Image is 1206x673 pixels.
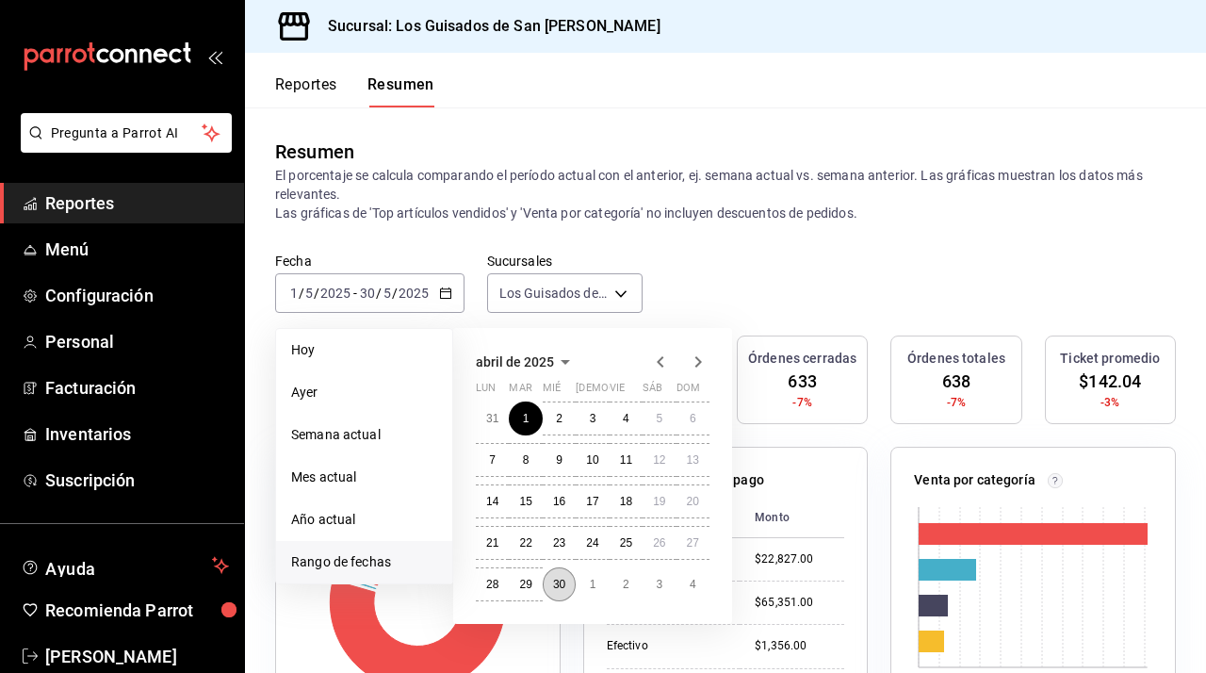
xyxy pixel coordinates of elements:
[543,567,576,601] button: 30 de abril de 2025
[476,351,577,373] button: abril de 2025
[576,443,609,477] button: 10 de abril de 2025
[610,402,643,435] button: 4 de abril de 2025
[620,536,632,550] abbr: 25 de abril de 2025
[476,526,509,560] button: 21 de abril de 2025
[1100,394,1119,411] span: -3%
[590,578,596,591] abbr: 1 de mayo de 2025
[509,484,542,518] button: 15 de abril de 2025
[947,394,966,411] span: -7%
[523,412,530,425] abbr: 1 de abril de 2025
[942,369,970,394] span: 638
[643,567,676,601] button: 3 de mayo de 2025
[314,286,319,301] span: /
[489,453,496,467] abbr: 7 de abril de 2025
[476,567,509,601] button: 28 de abril de 2025
[486,536,498,550] abbr: 21 de abril de 2025
[353,286,357,301] span: -
[553,536,565,550] abbr: 23 de abril de 2025
[643,484,676,518] button: 19 de abril de 2025
[275,75,434,107] div: navigation tabs
[676,484,709,518] button: 20 de abril de 2025
[653,453,665,467] abbr: 12 de abril de 2025
[543,526,576,560] button: 23 de abril de 2025
[755,551,844,567] div: $22,827.00
[740,498,844,538] th: Monto
[623,578,629,591] abbr: 2 de mayo de 2025
[610,382,625,402] abbr: viernes
[45,644,229,669] span: [PERSON_NAME]
[914,470,1035,490] p: Venta por categoría
[656,578,662,591] abbr: 3 de mayo de 2025
[486,578,498,591] abbr: 28 de abril de 2025
[21,113,232,153] button: Pregunta a Parrot AI
[289,286,299,301] input: --
[392,286,398,301] span: /
[383,286,392,301] input: --
[586,536,598,550] abbr: 24 de abril de 2025
[676,526,709,560] button: 27 de abril de 2025
[291,552,437,572] span: Rango de fechas
[653,495,665,508] abbr: 19 de abril de 2025
[556,453,562,467] abbr: 9 de abril de 2025
[576,402,609,435] button: 3 de abril de 2025
[499,284,608,303] span: Los Guisados de San [PERSON_NAME]
[676,567,709,601] button: 4 de mayo de 2025
[476,402,509,435] button: 31 de marzo de 2025
[487,254,643,268] label: Sucursales
[51,123,203,143] span: Pregunta a Parrot AI
[755,595,844,611] div: $65,351.00
[486,495,498,508] abbr: 14 de abril de 2025
[543,484,576,518] button: 16 de abril de 2025
[319,286,351,301] input: ----
[576,567,609,601] button: 1 de mayo de 2025
[275,75,337,107] button: Reportes
[610,484,643,518] button: 18 de abril de 2025
[291,340,437,360] span: Hoy
[45,554,204,577] span: Ayuda
[643,526,676,560] button: 26 de abril de 2025
[748,349,856,369] h3: Órdenes cerradas
[486,412,498,425] abbr: 31 de marzo de 2025
[643,443,676,477] button: 12 de abril de 2025
[553,578,565,591] abbr: 30 de abril de 2025
[543,382,561,402] abbr: miércoles
[676,443,709,477] button: 13 de abril de 2025
[690,578,696,591] abbr: 4 de mayo de 2025
[275,166,1176,222] p: El porcentaje se calcula comparando el período actual con el anterior, ej. semana actual vs. sema...
[656,412,662,425] abbr: 5 de abril de 2025
[291,425,437,445] span: Semana actual
[643,402,676,435] button: 5 de abril de 2025
[676,402,709,435] button: 6 de abril de 2025
[45,468,229,493] span: Suscripción
[45,598,229,623] span: Recomienda Parrot
[623,412,629,425] abbr: 4 de abril de 2025
[610,567,643,601] button: 2 de mayo de 2025
[45,421,229,447] span: Inventarios
[576,526,609,560] button: 24 de abril de 2025
[45,283,229,308] span: Configuración
[359,286,376,301] input: --
[509,567,542,601] button: 29 de abril de 2025
[586,453,598,467] abbr: 10 de abril de 2025
[476,484,509,518] button: 14 de abril de 2025
[367,75,434,107] button: Resumen
[792,394,811,411] span: -7%
[1079,369,1141,394] span: $142.04
[788,369,816,394] span: 633
[275,138,354,166] div: Resumen
[304,286,314,301] input: --
[45,375,229,401] span: Facturación
[376,286,382,301] span: /
[576,382,687,402] abbr: jueves
[590,412,596,425] abbr: 3 de abril de 2025
[313,15,660,38] h3: Sucursal: Los Guisados de San [PERSON_NAME]
[291,383,437,402] span: Ayer
[299,286,304,301] span: /
[676,382,700,402] abbr: domingo
[291,468,437,487] span: Mes actual
[45,190,229,216] span: Reportes
[519,578,531,591] abbr: 29 de abril de 2025
[553,495,565,508] abbr: 16 de abril de 2025
[687,536,699,550] abbr: 27 de abril de 2025
[13,137,232,156] a: Pregunta a Parrot AI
